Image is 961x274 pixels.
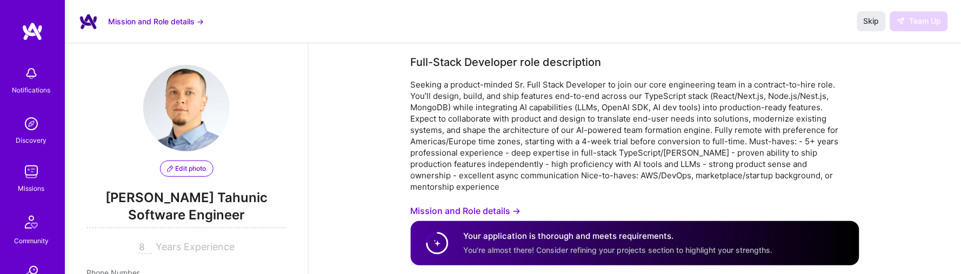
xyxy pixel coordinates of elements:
[864,16,879,26] span: Skip
[160,161,213,177] button: Edit photo
[167,164,206,173] span: Edit photo
[464,245,773,255] span: You're almost there! Consider refining your projects section to highlight your strengths.
[143,65,230,151] img: User Avatar
[18,183,45,194] div: Missions
[108,16,204,27] button: Mission and Role details →
[22,22,43,41] img: logo
[411,79,843,192] div: Seeking a product-minded Sr. Full Stack Developer to join our core engineering team in a contract...
[411,201,521,221] button: Mission and Role details →
[21,113,42,135] img: discovery
[86,206,286,228] span: Software Engineer
[86,190,286,206] span: [PERSON_NAME] Tahunic
[12,84,51,96] div: Notifications
[16,135,47,146] div: Discovery
[464,231,773,242] h4: Your application is thorough and meets requirements.
[138,241,152,254] input: XX
[21,63,42,84] img: bell
[411,54,602,70] div: Full-Stack Developer role description
[18,209,44,235] img: Community
[167,165,173,172] i: icon PencilPurple
[857,11,886,31] button: Skip
[14,235,49,246] div: Community
[156,241,235,252] span: Years Experience
[78,11,99,32] img: Company Logo
[21,161,42,183] img: teamwork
